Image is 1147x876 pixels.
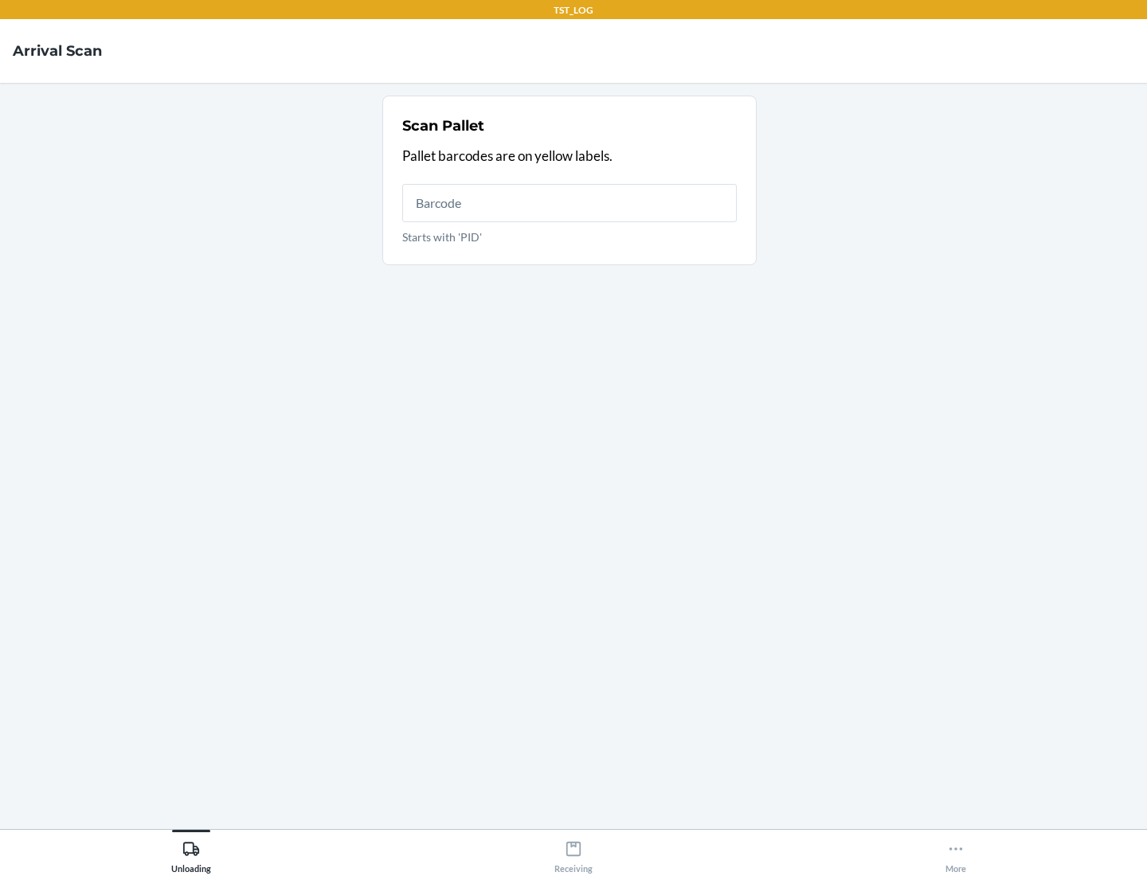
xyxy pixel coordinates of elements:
div: Receiving [554,834,593,874]
p: TST_LOG [554,3,593,18]
input: Starts with 'PID' [402,184,737,222]
h4: Arrival Scan [13,41,102,61]
button: Receiving [382,830,765,874]
h2: Scan Pallet [402,115,484,136]
p: Pallet barcodes are on yellow labels. [402,146,737,166]
button: More [765,830,1147,874]
div: Unloading [171,834,211,874]
p: Starts with 'PID' [402,229,737,245]
div: More [945,834,966,874]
